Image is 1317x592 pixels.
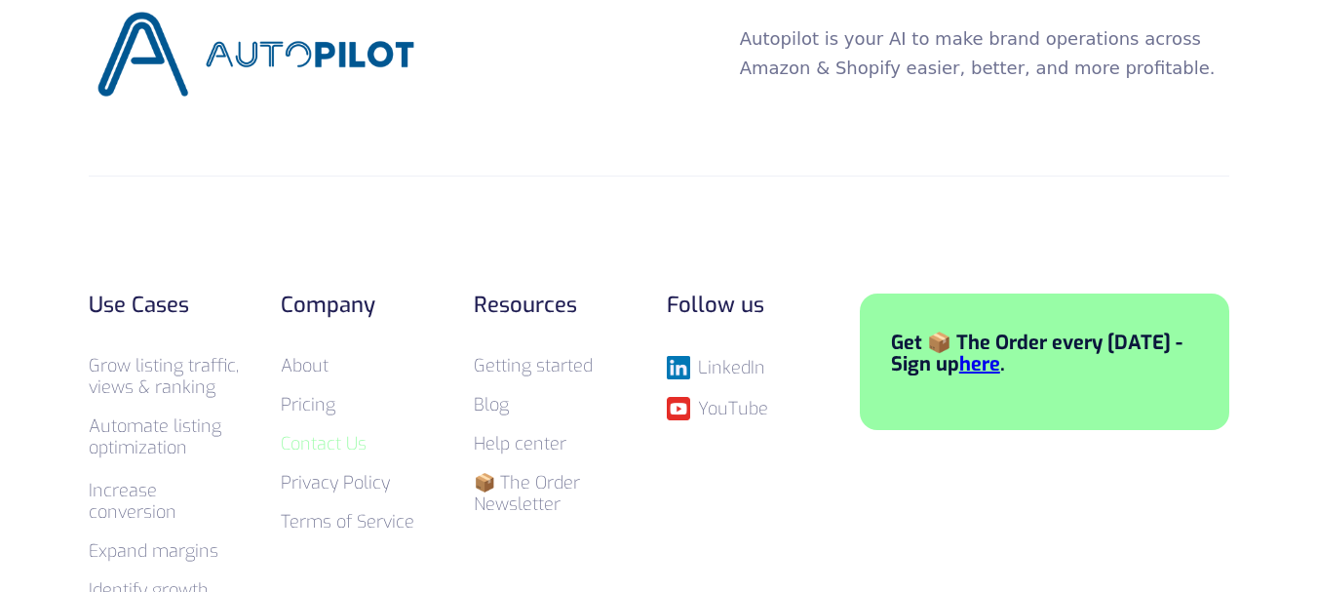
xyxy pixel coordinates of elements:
[89,539,218,563] a: Expand margins
[740,24,1229,83] p: Autopilot is your AI to make brand operations across Amazon & Shopify easier, better, and more pr...
[698,399,768,418] div: YouTube
[281,432,367,455] a: Contact Us
[281,510,414,533] a: Terms of Service
[89,479,176,524] a: Increase conversion
[667,356,821,379] a: LinkedIn
[698,358,765,377] div: LinkedIn
[667,397,821,420] a: YouTube
[891,333,1198,375] div: Get 📦 The Order every [DATE] - Sign up .
[89,354,239,399] a: Grow listing traffic, views & ranking
[959,351,1000,377] a: here
[474,354,593,377] a: Getting started
[474,393,509,416] a: Blog
[281,294,435,317] div: Company
[281,354,329,377] a: About
[667,294,821,317] div: Follow us
[281,471,390,494] a: Privacy Policy
[89,294,243,317] div: Use Cases
[474,432,566,455] a: Help center
[474,294,628,317] div: Resources
[281,393,335,416] a: Pricing
[474,471,580,516] a: 📦 The Order Newsletter
[89,414,221,459] a: Automate listing optimization‍‍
